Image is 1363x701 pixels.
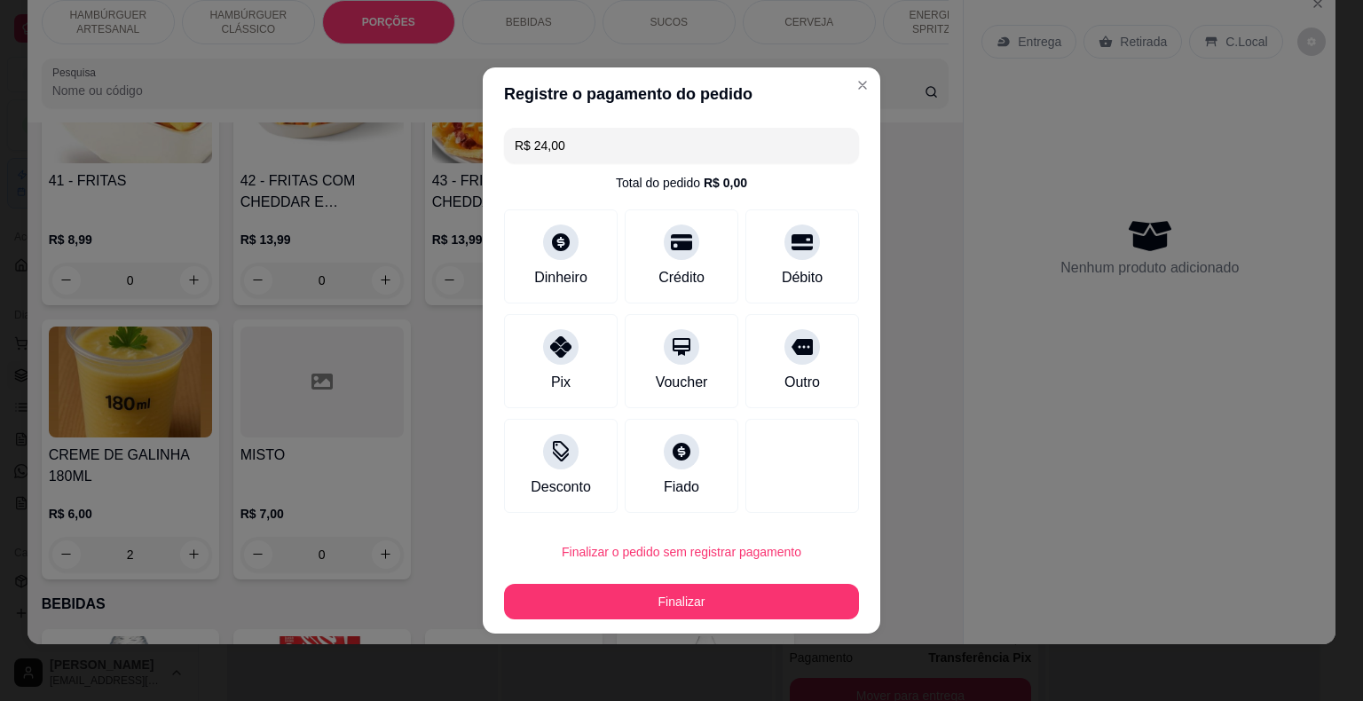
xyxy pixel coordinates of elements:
[782,267,823,288] div: Débito
[664,477,699,498] div: Fiado
[658,267,705,288] div: Crédito
[483,67,880,121] header: Registre o pagamento do pedido
[504,584,859,619] button: Finalizar
[515,128,848,163] input: Ex.: hambúrguer de cordeiro
[616,174,747,192] div: Total do pedido
[531,477,591,498] div: Desconto
[848,71,877,99] button: Close
[704,174,747,192] div: R$ 0,00
[551,372,571,393] div: Pix
[504,534,859,570] button: Finalizar o pedido sem registrar pagamento
[534,267,587,288] div: Dinheiro
[784,372,820,393] div: Outro
[656,372,708,393] div: Voucher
